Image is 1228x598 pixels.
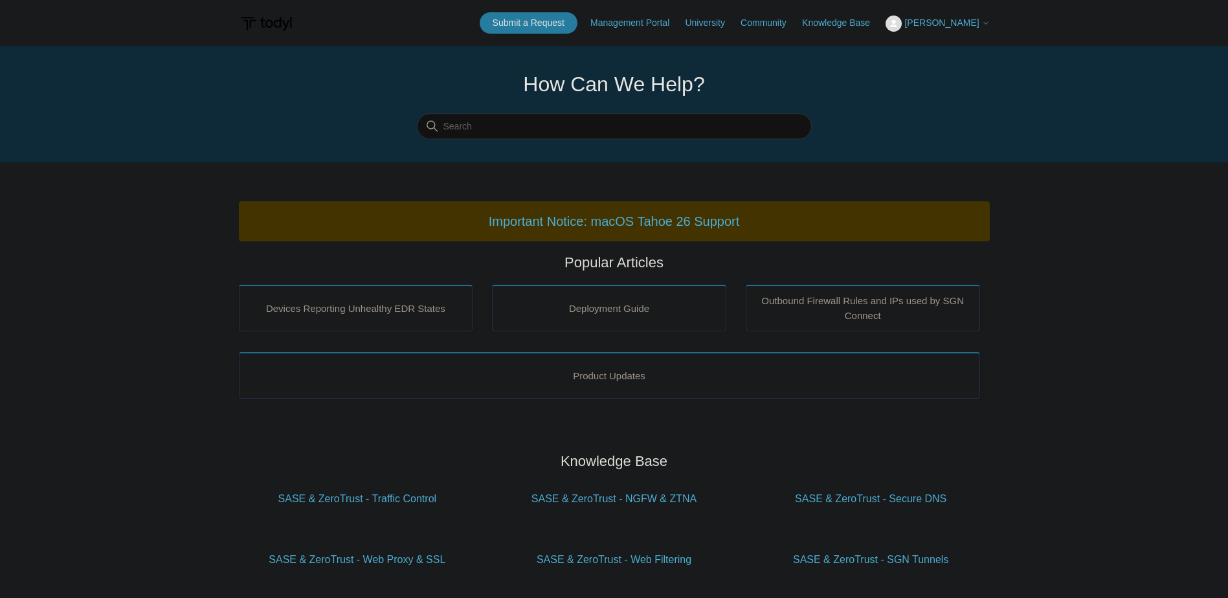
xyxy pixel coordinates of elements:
img: Todyl Support Center Help Center home page [239,12,294,36]
span: SASE & ZeroTrust - Traffic Control [258,491,457,507]
span: SASE & ZeroTrust - Secure DNS [772,491,970,507]
a: SASE & ZeroTrust - SGN Tunnels [752,539,990,581]
a: SASE & ZeroTrust - Traffic Control [239,478,476,520]
a: Product Updates [239,352,980,399]
a: SASE & ZeroTrust - NGFW & ZTNA [495,478,733,520]
a: Outbound Firewall Rules and IPs used by SGN Connect [746,285,980,331]
a: SASE & ZeroTrust - Web Filtering [495,539,733,581]
a: Deployment Guide [492,285,726,331]
span: SASE & ZeroTrust - Web Proxy & SSL [258,552,457,568]
h2: Popular Articles [239,252,990,273]
a: SASE & ZeroTrust - Secure DNS [752,478,990,520]
a: Knowledge Base [802,16,883,30]
span: [PERSON_NAME] [904,17,979,28]
h1: How Can We Help? [417,69,812,100]
h2: Knowledge Base [239,450,990,472]
a: Community [741,16,799,30]
a: University [685,16,737,30]
span: SASE & ZeroTrust - NGFW & ZTNA [515,491,713,507]
a: Submit a Request [480,12,577,34]
a: Management Portal [590,16,682,30]
a: SASE & ZeroTrust - Web Proxy & SSL [239,539,476,581]
span: SASE & ZeroTrust - Web Filtering [515,552,713,568]
input: Search [417,114,812,140]
a: Important Notice: macOS Tahoe 26 Support [489,214,740,228]
button: [PERSON_NAME] [886,16,989,32]
span: SASE & ZeroTrust - SGN Tunnels [772,552,970,568]
a: Devices Reporting Unhealthy EDR States [239,285,473,331]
